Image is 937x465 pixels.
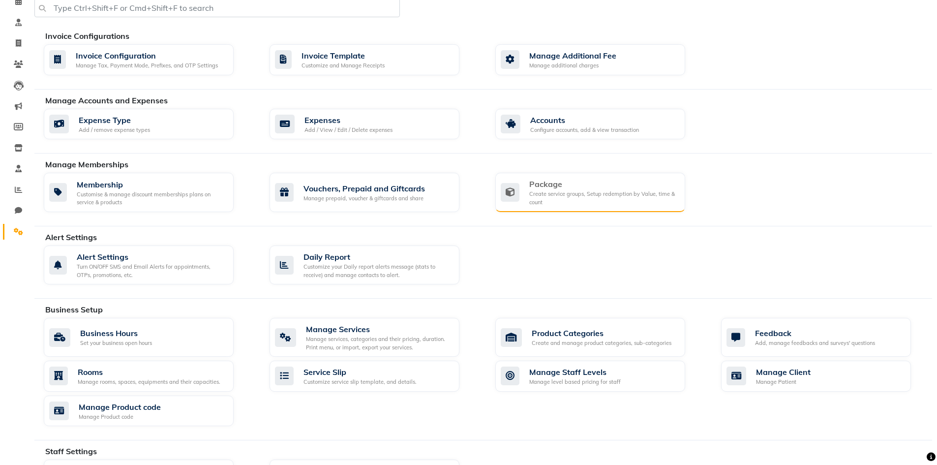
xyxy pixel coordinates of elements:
[79,401,161,413] div: Manage Product code
[270,246,481,284] a: Daily ReportCustomize your Daily report alerts message (stats to receive) and manage contacts to ...
[529,178,677,190] div: Package
[77,179,226,190] div: Membership
[756,378,811,386] div: Manage Patient
[529,366,621,378] div: Manage Staff Levels
[304,114,393,126] div: Expenses
[302,50,385,62] div: Invoice Template
[495,44,706,75] a: Manage Additional FeeManage additional charges
[79,114,150,126] div: Expense Type
[270,361,481,392] a: Service SlipCustomize service slip template, and details.
[270,109,481,140] a: ExpensesAdd / View / Edit / Delete expenses
[80,339,152,347] div: Set your business open hours
[532,339,671,347] div: Create and manage product categories, sub-categories
[77,190,226,207] div: Customise & manage discount memberships plans on service & products
[270,173,481,212] a: Vouchers, Prepaid and GiftcardsManage prepaid, voucher & giftcards and share
[530,126,639,134] div: Configure accounts, add & view transaction
[495,318,706,357] a: Product CategoriesCreate and manage product categories, sub-categories
[44,361,255,392] a: RoomsManage rooms, spaces, equipments and their capacities.
[721,361,932,392] a: Manage ClientManage Patient
[44,396,255,427] a: Manage Product codeManage Product code
[303,183,425,194] div: Vouchers, Prepaid and Giftcards
[44,44,255,75] a: Invoice ConfigurationManage Tax, Payment Mode, Prefixes, and OTP Settings
[529,62,616,70] div: Manage additional charges
[76,62,218,70] div: Manage Tax, Payment Mode, Prefixes, and OTP Settings
[77,251,226,263] div: Alert Settings
[755,339,875,347] div: Add, manage feedbacks and surveys' questions
[270,318,481,357] a: Manage ServicesManage services, categories and their pricing, duration. Print menu, or import, ex...
[77,263,226,279] div: Turn ON/OFF SMS and Email Alerts for appointments, OTPs, promotions, etc.
[755,327,875,339] div: Feedback
[721,318,932,357] a: FeedbackAdd, manage feedbacks and surveys' questions
[302,62,385,70] div: Customize and Manage Receipts
[495,109,706,140] a: AccountsConfigure accounts, add & view transaction
[44,109,255,140] a: Expense TypeAdd / remove expense types
[270,44,481,75] a: Invoice TemplateCustomize and Manage Receipts
[303,366,417,378] div: Service Slip
[306,335,452,351] div: Manage services, categories and their pricing, duration. Print menu, or import, export your servi...
[532,327,671,339] div: Product Categories
[530,114,639,126] div: Accounts
[495,361,706,392] a: Manage Staff LevelsManage level based pricing for staff
[79,413,161,421] div: Manage Product code
[78,366,220,378] div: Rooms
[529,190,677,206] div: Create service groups, Setup redemption by Value, time & count
[80,327,152,339] div: Business Hours
[78,378,220,386] div: Manage rooms, spaces, equipments and their capacities.
[304,126,393,134] div: Add / View / Edit / Delete expenses
[44,318,255,357] a: Business HoursSet your business open hours
[79,126,150,134] div: Add / remove expense types
[756,366,811,378] div: Manage Client
[495,173,706,212] a: PackageCreate service groups, Setup redemption by Value, time & count
[306,323,452,335] div: Manage Services
[529,378,621,386] div: Manage level based pricing for staff
[76,50,218,62] div: Invoice Configuration
[44,173,255,212] a: MembershipCustomise & manage discount memberships plans on service & products
[44,246,255,284] a: Alert SettingsTurn ON/OFF SMS and Email Alerts for appointments, OTPs, promotions, etc.
[303,263,452,279] div: Customize your Daily report alerts message (stats to receive) and manage contacts to alert.
[303,194,425,203] div: Manage prepaid, voucher & giftcards and share
[303,378,417,386] div: Customize service slip template, and details.
[529,50,616,62] div: Manage Additional Fee
[303,251,452,263] div: Daily Report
